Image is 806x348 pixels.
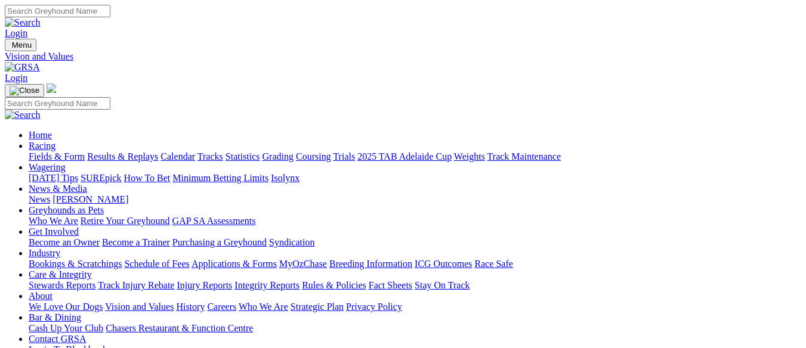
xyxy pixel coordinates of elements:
[5,62,40,73] img: GRSA
[271,173,299,183] a: Isolynx
[369,280,412,290] a: Fact Sheets
[302,280,366,290] a: Rules & Policies
[29,130,52,140] a: Home
[263,151,294,161] a: Grading
[29,280,801,291] div: Care & Integrity
[269,237,314,247] a: Syndication
[29,173,801,184] div: Wagering
[239,302,288,312] a: Who We Are
[5,110,41,120] img: Search
[29,151,801,162] div: Racing
[10,86,39,95] img: Close
[29,302,103,312] a: We Love Our Dogs
[29,216,78,226] a: Who We Are
[207,302,236,312] a: Careers
[357,151,452,161] a: 2025 TAB Adelaide Cup
[29,184,87,194] a: News & Media
[5,28,27,38] a: Login
[124,259,189,269] a: Schedule of Fees
[81,216,170,226] a: Retire Your Greyhound
[29,269,92,279] a: Care & Integrity
[176,302,205,312] a: History
[172,173,268,183] a: Minimum Betting Limits
[487,151,561,161] a: Track Maintenance
[177,280,232,290] a: Injury Reports
[102,237,170,247] a: Become a Trainer
[5,51,801,62] a: Vision and Values
[81,173,121,183] a: SUREpick
[105,302,174,312] a: Vision and Values
[29,194,801,205] div: News & Media
[29,194,50,204] a: News
[29,259,122,269] a: Bookings & Scratchings
[29,280,95,290] a: Stewards Reports
[5,84,44,97] button: Toggle navigation
[29,237,801,248] div: Get Involved
[29,302,801,312] div: About
[5,39,36,51] button: Toggle navigation
[29,291,53,301] a: About
[124,173,171,183] a: How To Bet
[5,5,110,17] input: Search
[226,151,260,161] a: Statistics
[172,237,267,247] a: Purchasing a Greyhound
[5,17,41,28] img: Search
[29,237,100,247] a: Become an Owner
[12,41,32,49] span: Menu
[192,259,277,269] a: Applications & Forms
[29,323,103,333] a: Cash Up Your Club
[172,216,256,226] a: GAP SA Assessments
[47,83,56,93] img: logo-grsa-white.png
[5,73,27,83] a: Login
[87,151,158,161] a: Results & Replays
[29,173,78,183] a: [DATE] Tips
[454,151,485,161] a: Weights
[98,280,174,290] a: Track Injury Rebate
[5,97,110,110] input: Search
[29,226,79,237] a: Get Involved
[346,302,402,312] a: Privacy Policy
[29,151,85,161] a: Fields & Form
[296,151,331,161] a: Coursing
[291,302,344,312] a: Strategic Plan
[333,151,355,161] a: Trials
[29,323,801,334] div: Bar & Dining
[29,259,801,269] div: Industry
[29,334,86,344] a: Contact GRSA
[29,248,60,258] a: Industry
[29,141,55,151] a: Racing
[53,194,128,204] a: [PERSON_NAME]
[415,280,470,290] a: Stay On Track
[29,162,66,172] a: Wagering
[29,205,104,215] a: Greyhounds as Pets
[329,259,412,269] a: Breeding Information
[415,259,472,269] a: ICG Outcomes
[160,151,195,161] a: Calendar
[29,216,801,226] div: Greyhounds as Pets
[197,151,223,161] a: Tracks
[279,259,327,269] a: MyOzChase
[29,312,81,322] a: Bar & Dining
[474,259,512,269] a: Race Safe
[234,280,299,290] a: Integrity Reports
[106,323,253,333] a: Chasers Restaurant & Function Centre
